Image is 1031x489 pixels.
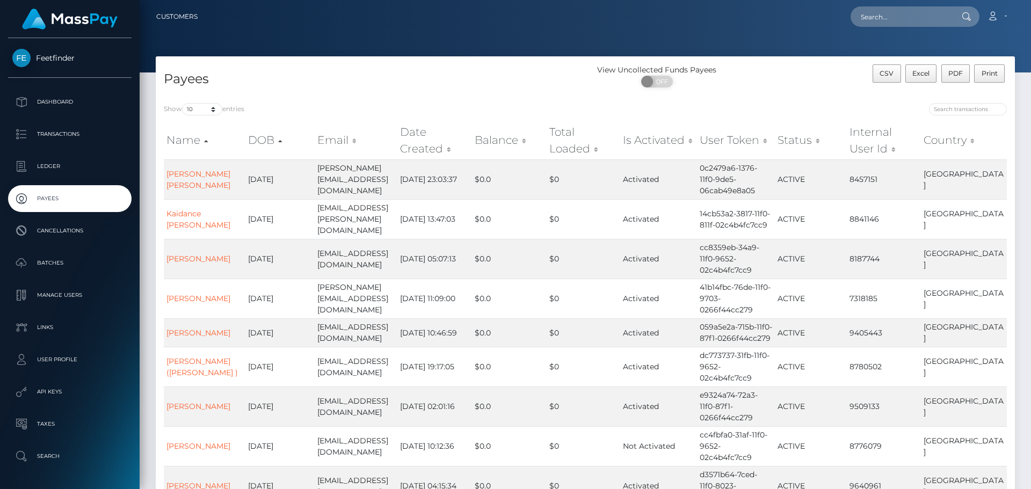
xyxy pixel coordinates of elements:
label: Show entries [164,103,244,115]
a: [PERSON_NAME] [166,294,230,303]
a: Payees [8,185,132,212]
td: ACTIVE [775,386,847,426]
th: Total Loaded: activate to sort column ascending [547,121,620,159]
td: [DATE] [245,239,315,279]
td: ACTIVE [775,426,847,466]
span: Feetfinder [8,53,132,63]
td: 8780502 [847,347,921,386]
td: [DATE] 05:07:13 [397,239,471,279]
button: PDF [941,64,970,83]
td: $0.0 [472,239,547,279]
input: Search transactions [929,103,1007,115]
td: Activated [620,159,697,199]
td: [DATE] [245,199,315,239]
th: Name: activate to sort column ascending [164,121,245,159]
td: 8457151 [847,159,921,199]
td: [DATE] 13:47:03 [397,199,471,239]
td: 9405443 [847,318,921,347]
td: Activated [620,347,697,386]
td: [PERSON_NAME][EMAIL_ADDRESS][DOMAIN_NAME] [315,159,397,199]
td: [DATE] [245,426,315,466]
td: [DATE] 02:01:16 [397,386,471,426]
td: [GEOGRAPHIC_DATA] [921,426,1007,466]
a: Search [8,443,132,470]
td: $0 [547,199,620,239]
a: Cancellations [8,217,132,244]
td: $0.0 [472,199,547,239]
th: User Token: activate to sort column ascending [697,121,775,159]
td: [EMAIL_ADDRESS][DOMAIN_NAME] [315,318,397,347]
a: [PERSON_NAME] [166,402,230,411]
a: Batches [8,250,132,276]
td: $0.0 [472,318,547,347]
p: Payees [12,191,127,207]
td: 8187744 [847,239,921,279]
a: Links [8,314,132,341]
td: $0 [547,386,620,426]
th: Status: activate to sort column ascending [775,121,847,159]
th: Country: activate to sort column ascending [921,121,1007,159]
a: [PERSON_NAME] [166,328,230,338]
td: e9324a74-72a3-11f0-87f1-0266f44cc279 [697,386,775,426]
td: [GEOGRAPHIC_DATA] [921,318,1007,347]
p: User Profile [12,352,127,368]
a: Ledger [8,153,132,180]
td: [DATE] 10:12:36 [397,426,471,466]
td: $0 [547,318,620,347]
td: [DATE] 19:17:05 [397,347,471,386]
td: $0.0 [472,159,547,199]
select: Showentries [182,103,222,115]
td: Activated [620,239,697,279]
input: Search... [851,6,952,27]
th: DOB: activate to sort column descending [245,121,315,159]
p: Batches [12,255,127,271]
td: [DATE] 10:46:59 [397,318,471,347]
p: Ledger [12,158,127,174]
a: [PERSON_NAME] [166,441,230,451]
button: Print [974,64,1005,83]
td: ACTIVE [775,159,847,199]
a: Manage Users [8,282,132,309]
td: Activated [620,318,697,347]
td: $0.0 [472,279,547,318]
p: Taxes [12,416,127,432]
td: Not Activated [620,426,697,466]
td: ACTIVE [775,318,847,347]
td: $0.0 [472,386,547,426]
td: [DATE] [245,159,315,199]
td: [DATE] 11:09:00 [397,279,471,318]
td: [DATE] [245,318,315,347]
td: [GEOGRAPHIC_DATA] [921,239,1007,279]
th: Is Activated: activate to sort column ascending [620,121,697,159]
p: Search [12,448,127,464]
td: 8841146 [847,199,921,239]
p: Transactions [12,126,127,142]
td: [GEOGRAPHIC_DATA] [921,386,1007,426]
p: Cancellations [12,223,127,239]
td: $0 [547,279,620,318]
td: [GEOGRAPHIC_DATA] [921,279,1007,318]
p: Dashboard [12,94,127,110]
td: ACTIVE [775,239,847,279]
td: ACTIVE [775,347,847,386]
p: Links [12,319,127,335]
td: [GEOGRAPHIC_DATA] [921,159,1007,199]
td: [DATE] [245,386,315,426]
td: $0 [547,239,620,279]
a: Kaidance [PERSON_NAME] [166,209,230,230]
td: 41b14fbc-76de-11f0-9703-0266f44cc279 [697,279,775,318]
th: Date Created: activate to sort column ascending [397,121,471,159]
th: Internal User Id: activate to sort column ascending [847,121,921,159]
td: 0c2479a6-1376-11f0-9de5-06cab49e8a05 [697,159,775,199]
th: Balance: activate to sort column ascending [472,121,547,159]
td: [EMAIL_ADDRESS][DOMAIN_NAME] [315,426,397,466]
a: User Profile [8,346,132,373]
td: ACTIVE [775,199,847,239]
td: [EMAIL_ADDRESS][PERSON_NAME][DOMAIN_NAME] [315,199,397,239]
span: PDF [948,69,963,77]
a: [PERSON_NAME] [166,254,230,264]
td: Activated [620,386,697,426]
div: View Uncollected Funds Payees [585,64,729,76]
td: cc8359eb-34a9-11f0-9652-02c4b4fc7cc9 [697,239,775,279]
td: [GEOGRAPHIC_DATA] [921,347,1007,386]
